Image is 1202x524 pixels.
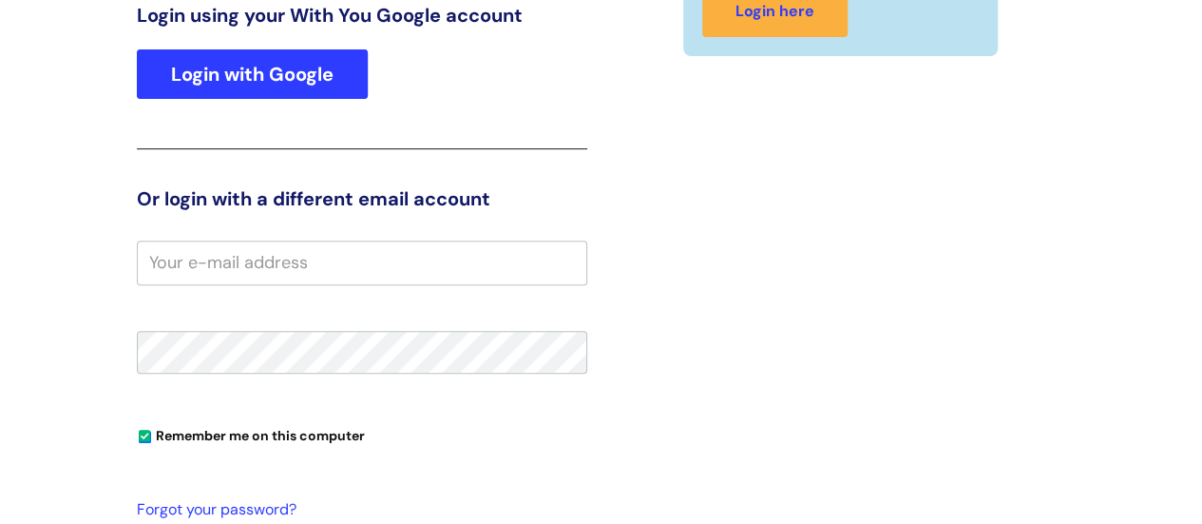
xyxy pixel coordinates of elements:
h3: Login using your With You Google account [137,4,587,27]
a: Login with Google [137,49,368,99]
div: You can uncheck this option if you're logging in from a shared device [137,419,587,450]
input: Remember me on this computer [139,431,151,443]
a: Forgot your password? [137,496,578,524]
label: Remember me on this computer [137,423,365,444]
input: Your e-mail address [137,241,587,284]
h3: Or login with a different email account [137,187,587,210]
